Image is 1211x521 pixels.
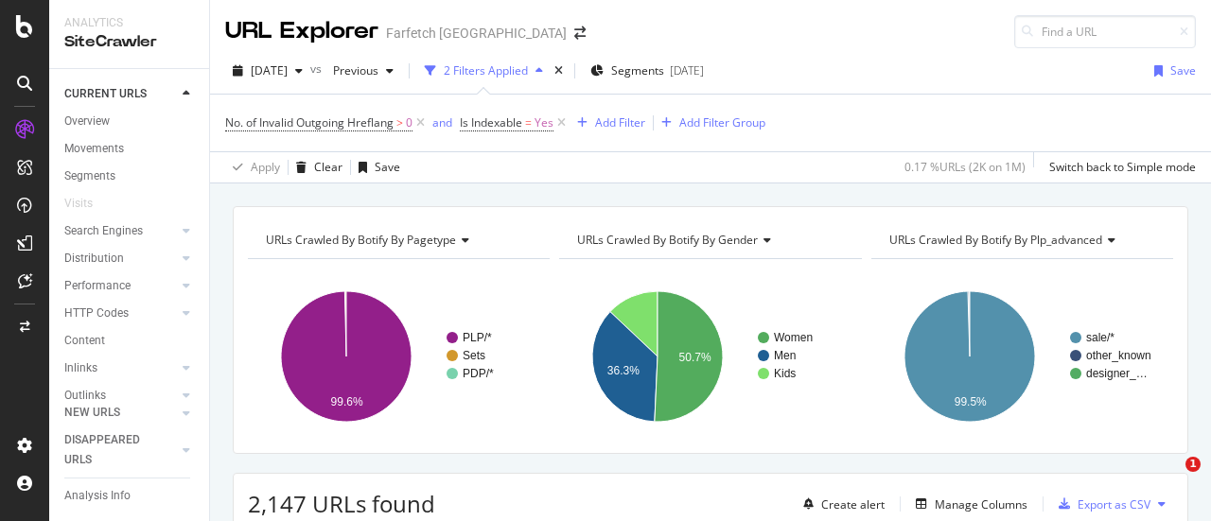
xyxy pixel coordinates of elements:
[64,430,160,470] div: DISAPPEARED URLS
[64,15,194,31] div: Analytics
[396,114,403,130] span: >
[64,84,147,104] div: CURRENT URLS
[654,112,765,134] button: Add Filter Group
[886,225,1156,255] h4: URLs Crawled By Botify By plp_advanced
[463,349,485,362] text: Sets
[64,84,177,104] a: CURRENT URLS
[670,62,704,78] div: [DATE]
[64,430,177,470] a: DISAPPEARED URLS
[1078,496,1150,512] div: Export as CSV
[64,331,196,351] a: Content
[64,331,105,351] div: Content
[774,349,796,362] text: Men
[774,367,796,380] text: Kids
[248,274,545,439] svg: A chart.
[1147,56,1196,86] button: Save
[432,113,452,131] button: and
[64,194,93,214] div: Visits
[64,221,143,241] div: Search Engines
[1185,457,1201,472] span: 1
[406,110,412,136] span: 0
[774,331,813,344] text: Women
[460,114,522,130] span: Is Indexable
[679,114,765,130] div: Add Filter Group
[444,62,528,78] div: 2 Filters Applied
[64,403,177,423] a: NEW URLS
[574,26,586,40] div: arrow-right-arrow-left
[289,152,342,182] button: Clear
[559,274,856,439] svg: A chart.
[251,62,288,78] span: 2025 Oct. 4th
[595,114,645,130] div: Add Filter
[64,221,177,241] a: Search Engines
[310,61,325,77] span: vs
[1147,457,1192,502] iframe: Intercom live chat
[325,56,401,86] button: Previous
[64,166,115,186] div: Segments
[64,112,110,131] div: Overview
[889,232,1102,248] span: URLs Crawled By Botify By plp_advanced
[607,364,640,377] text: 36.3%
[64,304,177,323] a: HTTP Codes
[266,232,456,248] span: URLs Crawled By Botify By pagetype
[573,225,844,255] h4: URLs Crawled By Botify By gender
[64,304,129,323] div: HTTP Codes
[871,274,1168,439] svg: A chart.
[551,61,567,80] div: times
[386,24,567,43] div: Farfetch [GEOGRAPHIC_DATA]
[679,351,711,364] text: 50.7%
[64,386,106,406] div: Outlinks
[577,232,758,248] span: URLs Crawled By Botify By gender
[225,15,378,47] div: URL Explorer
[64,386,177,406] a: Outlinks
[463,331,492,344] text: PLP/*
[611,62,664,78] span: Segments
[525,114,532,130] span: =
[64,358,177,378] a: Inlinks
[432,114,452,130] div: and
[1014,15,1196,48] input: Find a URL
[1086,367,1148,380] text: designer_…
[314,159,342,175] div: Clear
[64,249,177,269] a: Distribution
[262,225,533,255] h4: URLs Crawled By Botify By pagetype
[64,358,97,378] div: Inlinks
[1042,152,1196,182] button: Switch back to Simple mode
[64,486,196,506] a: Analysis Info
[570,112,645,134] button: Add Filter
[64,249,124,269] div: Distribution
[325,62,378,78] span: Previous
[248,488,435,519] span: 2,147 URLs found
[64,31,194,53] div: SiteCrawler
[1051,489,1150,519] button: Export as CSV
[908,493,1027,515] button: Manage Columns
[64,139,124,159] div: Movements
[583,56,711,86] button: Segments[DATE]
[251,159,280,175] div: Apply
[935,496,1027,512] div: Manage Columns
[954,395,986,408] text: 99.5%
[225,152,280,182] button: Apply
[225,56,310,86] button: [DATE]
[1049,159,1196,175] div: Switch back to Simple mode
[64,276,177,296] a: Performance
[64,194,112,214] a: Visits
[417,56,551,86] button: 2 Filters Applied
[64,486,131,506] div: Analysis Info
[1086,331,1114,344] text: sale/*
[64,139,196,159] a: Movements
[351,152,400,182] button: Save
[796,489,885,519] button: Create alert
[904,159,1026,175] div: 0.17 % URLs ( 2K on 1M )
[64,403,120,423] div: NEW URLS
[821,496,885,512] div: Create alert
[64,166,196,186] a: Segments
[331,395,363,408] text: 99.6%
[375,159,400,175] div: Save
[64,112,196,131] a: Overview
[225,114,394,130] span: No. of Invalid Outgoing Hreflang
[463,367,494,380] text: PDP/*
